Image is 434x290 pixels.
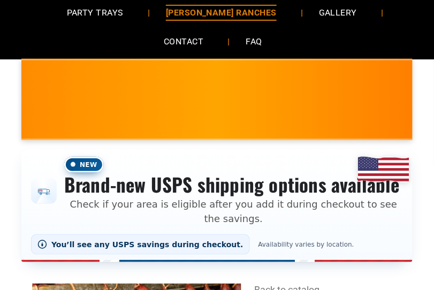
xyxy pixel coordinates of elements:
[230,27,278,56] a: FAQ
[21,149,413,263] div: Shipping options announcement
[64,197,403,226] p: Check if your area is eligible after you add it during checkout to see the savings.
[166,5,277,20] span: [PERSON_NAME] RANCHES
[255,241,357,248] span: Availability varies by location.
[64,157,104,173] span: New
[51,240,243,249] span: You’ll see any USPS savings during checkout.
[148,27,219,56] a: CONTACT
[64,173,403,196] h3: Brand-new USPS shipping options available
